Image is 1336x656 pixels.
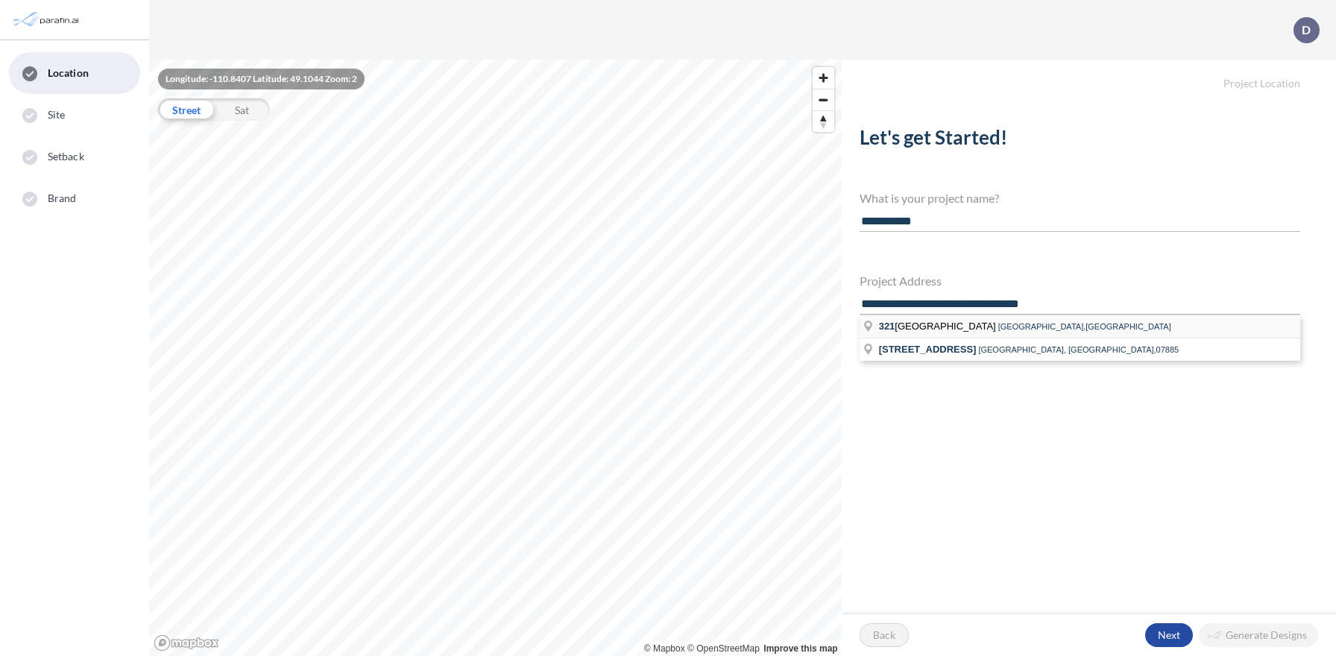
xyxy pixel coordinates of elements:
[1302,23,1311,37] p: D
[687,643,760,654] a: OpenStreetMap
[48,191,77,206] span: Brand
[813,67,834,89] button: Zoom in
[158,69,365,89] div: Longitude: -110.8407 Latitude: 49.1044 Zoom: 2
[48,66,89,81] span: Location
[154,634,219,652] a: Mapbox homepage
[860,126,1300,155] h2: Let's get Started!
[813,89,834,110] button: Zoom out
[214,98,270,121] div: Sat
[813,110,834,132] button: Reset bearing to north
[48,149,84,164] span: Setback
[978,345,1179,354] span: [GEOGRAPHIC_DATA], [GEOGRAPHIC_DATA],07885
[860,274,1300,288] h4: Project Address
[1145,623,1193,647] button: Next
[763,643,837,654] a: Improve this map
[842,60,1336,90] h5: Project Location
[1158,628,1180,643] p: Next
[813,111,834,132] span: Reset bearing to north
[48,107,65,122] span: Site
[644,643,685,654] a: Mapbox
[860,191,1300,205] h4: What is your project name?
[998,322,1171,331] span: [GEOGRAPHIC_DATA],[GEOGRAPHIC_DATA]
[879,321,998,332] span: [GEOGRAPHIC_DATA]
[879,321,895,332] span: 321
[879,344,977,355] span: [STREET_ADDRESS]
[149,60,842,656] canvas: Map
[11,6,83,34] img: Parafin
[158,98,214,121] div: Street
